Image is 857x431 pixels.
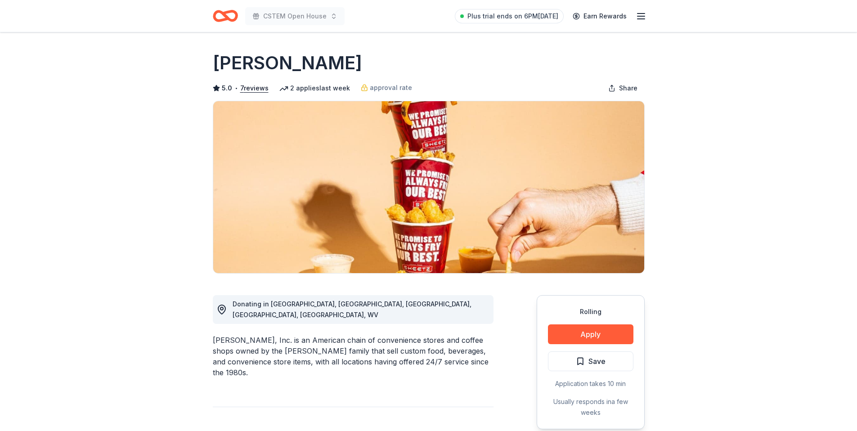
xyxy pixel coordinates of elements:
[222,83,232,94] span: 5.0
[213,50,362,76] h1: [PERSON_NAME]
[548,324,633,344] button: Apply
[548,351,633,371] button: Save
[213,335,494,378] div: [PERSON_NAME], Inc. is an American chain of convenience stores and coffee shops owned by the [PER...
[548,378,633,389] div: Application takes 10 min
[370,82,412,93] span: approval rate
[213,5,238,27] a: Home
[361,82,412,93] a: approval rate
[455,9,564,23] a: Plus trial ends on 6PM[DATE]
[279,83,350,94] div: 2 applies last week
[601,79,645,97] button: Share
[467,11,558,22] span: Plus trial ends on 6PM[DATE]
[548,396,633,418] div: Usually responds in a few weeks
[567,8,632,24] a: Earn Rewards
[548,306,633,317] div: Rolling
[240,83,269,94] button: 7reviews
[233,300,471,319] span: Donating in [GEOGRAPHIC_DATA], [GEOGRAPHIC_DATA], [GEOGRAPHIC_DATA], [GEOGRAPHIC_DATA], [GEOGRAPH...
[213,101,644,273] img: Image for Sheetz
[263,11,327,22] span: CSTEM Open House
[619,83,637,94] span: Share
[588,355,606,367] span: Save
[234,85,238,92] span: •
[245,7,345,25] button: CSTEM Open House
